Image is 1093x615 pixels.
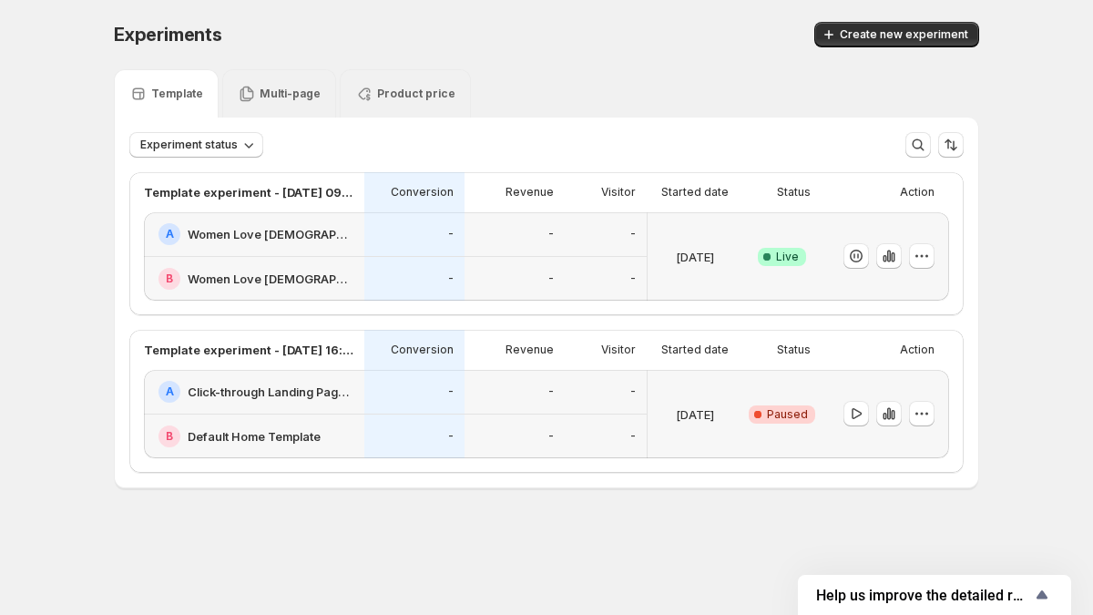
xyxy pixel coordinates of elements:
[816,587,1031,604] span: Help us improve the detailed report for A/B campaigns
[448,272,454,286] p: -
[548,272,554,286] p: -
[816,584,1053,606] button: Show survey - Help us improve the detailed report for A/B campaigns
[630,272,636,286] p: -
[601,343,636,357] p: Visitor
[188,225,353,243] h2: Women Love [DEMOGRAPHIC_DATA]
[188,270,353,288] h2: Women Love [DEMOGRAPHIC_DATA]
[448,227,454,241] p: -
[777,343,811,357] p: Status
[814,22,979,47] button: Create new experiment
[776,250,799,264] span: Live
[448,429,454,444] p: -
[166,384,174,399] h2: A
[676,405,714,424] p: [DATE]
[548,429,554,444] p: -
[144,341,353,359] p: Template experiment - [DATE] 16:25:17
[630,227,636,241] p: -
[188,383,353,401] h2: Click-through Landing Page - [DATE] 15:14:10
[630,429,636,444] p: -
[661,343,729,357] p: Started date
[144,183,353,201] p: Template experiment - [DATE] 09:47:14
[448,384,454,399] p: -
[777,185,811,200] p: Status
[166,227,174,241] h2: A
[140,138,238,152] span: Experiment status
[938,132,964,158] button: Sort the results
[661,185,729,200] p: Started date
[840,27,968,42] span: Create new experiment
[900,185,935,200] p: Action
[676,248,714,266] p: [DATE]
[630,384,636,399] p: -
[601,185,636,200] p: Visitor
[114,24,222,46] span: Experiments
[151,87,203,101] p: Template
[129,132,263,158] button: Experiment status
[506,185,554,200] p: Revenue
[767,407,808,422] span: Paused
[548,227,554,241] p: -
[506,343,554,357] p: Revenue
[548,384,554,399] p: -
[900,343,935,357] p: Action
[188,427,321,446] h2: Default Home Template
[166,429,173,444] h2: B
[391,185,454,200] p: Conversion
[260,87,321,101] p: Multi-page
[391,343,454,357] p: Conversion
[166,272,173,286] h2: B
[377,87,455,101] p: Product price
